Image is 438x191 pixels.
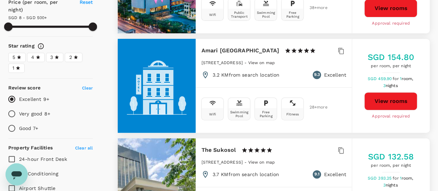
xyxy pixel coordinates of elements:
[50,54,53,61] span: 3
[286,112,299,116] div: Fitness
[19,110,50,117] p: Very good 8+
[309,105,320,110] span: 28 + more
[212,71,279,78] p: 3.2 KM from search location
[400,176,414,181] span: 1
[402,176,413,181] span: room,
[256,11,275,18] div: Swimming Pool
[324,171,346,178] p: Excellent
[244,160,248,165] span: -
[6,163,28,185] iframe: Button to launch messaging window
[230,11,249,18] div: Public Transport
[75,146,93,150] span: Clear all
[19,185,55,191] span: Airport Shuttle
[386,83,398,88] span: nights
[19,125,38,132] p: Good 7+
[248,159,275,165] a: View on map
[368,52,414,63] h5: SGD 154.80
[393,76,400,81] span: for
[201,46,279,55] h6: Amari [GEOGRAPHIC_DATA]
[12,64,14,72] span: 1
[244,60,248,65] span: -
[209,112,216,116] div: Wifi
[31,54,34,61] span: 4
[368,63,414,70] span: per room, per night
[393,176,400,181] span: for
[402,76,413,81] span: room,
[201,60,242,65] span: [STREET_ADDRESS]
[201,160,242,165] span: [STREET_ADDRESS]
[383,83,399,88] span: 3
[230,110,249,118] div: Swimming Pool
[19,96,49,103] p: Excellent 9+
[69,54,72,61] span: 2
[386,183,398,188] span: nights
[367,76,393,81] span: SGD 459.90
[248,60,275,65] a: View on map
[372,113,410,120] span: Approval required
[368,162,414,169] span: per room, per night
[82,86,93,90] span: Clear
[8,15,47,20] span: SGD 8 - SGD 500+
[256,110,275,118] div: Free Parking
[314,171,319,178] span: 9.1
[37,43,44,50] svg: Star ratings are awarded to properties to represent the quality of services, facilities, and amen...
[12,54,15,61] span: 5
[8,84,41,92] h6: Review score
[372,20,410,27] span: Approval required
[248,160,275,165] span: View on map
[8,144,53,152] h6: Property Facilities
[368,151,414,162] h5: SGD 132.58
[314,71,320,78] span: 9.3
[309,6,320,10] span: 38 + more
[324,71,346,78] p: Excellent
[364,92,417,110] button: View rooms
[201,145,236,155] h6: The Sukosol
[8,42,35,50] h6: Star rating
[212,171,279,178] p: 3.7 KM from search location
[19,171,58,176] span: Air Conditioning
[19,156,67,162] span: 24-hour Front Desk
[400,76,414,81] span: 1
[367,176,393,181] span: SGD 393.25
[209,13,216,17] div: Wifi
[383,183,399,188] span: 3
[283,11,302,18] div: Free Parking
